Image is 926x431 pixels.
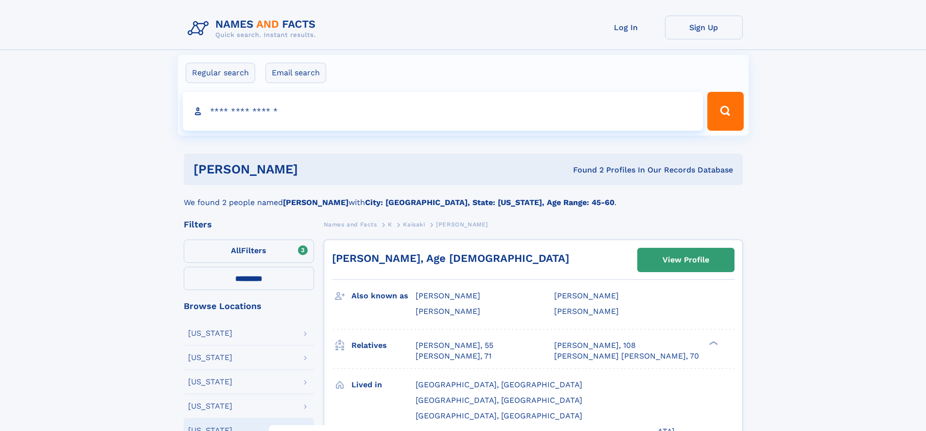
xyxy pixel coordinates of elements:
[403,221,425,228] span: Kaisaki
[193,163,436,175] h1: [PERSON_NAME]
[436,165,733,175] div: Found 2 Profiles In Our Records Database
[436,221,488,228] span: [PERSON_NAME]
[188,354,232,362] div: [US_STATE]
[365,198,614,207] b: City: [GEOGRAPHIC_DATA], State: [US_STATE], Age Range: 45-60
[188,378,232,386] div: [US_STATE]
[184,240,314,263] label: Filters
[665,16,743,39] a: Sign Up
[707,92,743,131] button: Search Button
[388,221,392,228] span: K
[186,63,255,83] label: Regular search
[332,252,569,264] a: [PERSON_NAME], Age [DEMOGRAPHIC_DATA]
[184,16,324,42] img: Logo Names and Facts
[416,396,582,405] span: [GEOGRAPHIC_DATA], [GEOGRAPHIC_DATA]
[554,340,636,351] a: [PERSON_NAME], 108
[587,16,665,39] a: Log In
[638,248,734,272] a: View Profile
[388,218,392,230] a: K
[351,288,416,304] h3: Also known as
[184,302,314,310] div: Browse Locations
[554,307,619,316] span: [PERSON_NAME]
[554,351,699,362] a: [PERSON_NAME] [PERSON_NAME], 70
[416,380,582,389] span: [GEOGRAPHIC_DATA], [GEOGRAPHIC_DATA]
[416,411,582,420] span: [GEOGRAPHIC_DATA], [GEOGRAPHIC_DATA]
[663,249,709,271] div: View Profile
[554,291,619,300] span: [PERSON_NAME]
[416,291,480,300] span: [PERSON_NAME]
[416,307,480,316] span: [PERSON_NAME]
[416,351,491,362] a: [PERSON_NAME], 71
[265,63,326,83] label: Email search
[231,246,241,255] span: All
[183,92,703,131] input: search input
[184,220,314,229] div: Filters
[324,218,377,230] a: Names and Facts
[416,340,493,351] a: [PERSON_NAME], 55
[351,377,416,393] h3: Lived in
[351,337,416,354] h3: Relatives
[188,329,232,337] div: [US_STATE]
[184,185,743,208] div: We found 2 people named with .
[188,402,232,410] div: [US_STATE]
[283,198,349,207] b: [PERSON_NAME]
[403,218,425,230] a: Kaisaki
[707,340,718,346] div: ❯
